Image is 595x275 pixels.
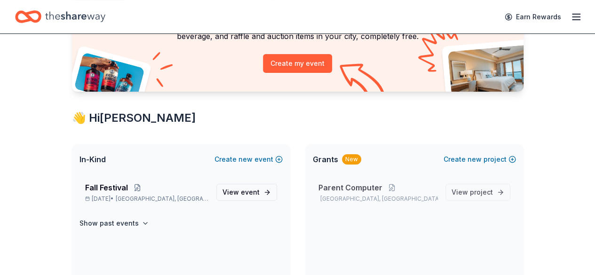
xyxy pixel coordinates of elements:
p: [GEOGRAPHIC_DATA], [GEOGRAPHIC_DATA] [318,195,438,203]
button: Create my event [263,54,332,73]
div: New [342,154,361,165]
span: new [238,154,253,165]
img: Curvy arrow [340,63,387,99]
a: View event [216,184,277,201]
span: project [470,188,493,196]
h4: Show past events [79,218,139,229]
span: Grants [313,154,338,165]
span: Fall Festival [85,182,128,193]
span: View [222,187,260,198]
span: new [468,154,482,165]
button: Show past events [79,218,149,229]
a: Home [15,6,105,28]
div: 👋 Hi [PERSON_NAME] [72,110,524,126]
span: event [241,188,260,196]
span: In-Kind [79,154,106,165]
p: [DATE] • [85,195,209,203]
a: View project [445,184,510,201]
button: Createnewevent [214,154,283,165]
span: View [452,187,493,198]
button: Createnewproject [444,154,516,165]
a: Earn Rewards [499,8,567,25]
span: [GEOGRAPHIC_DATA], [GEOGRAPHIC_DATA] [116,195,208,203]
span: Parent Computer [318,182,382,193]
